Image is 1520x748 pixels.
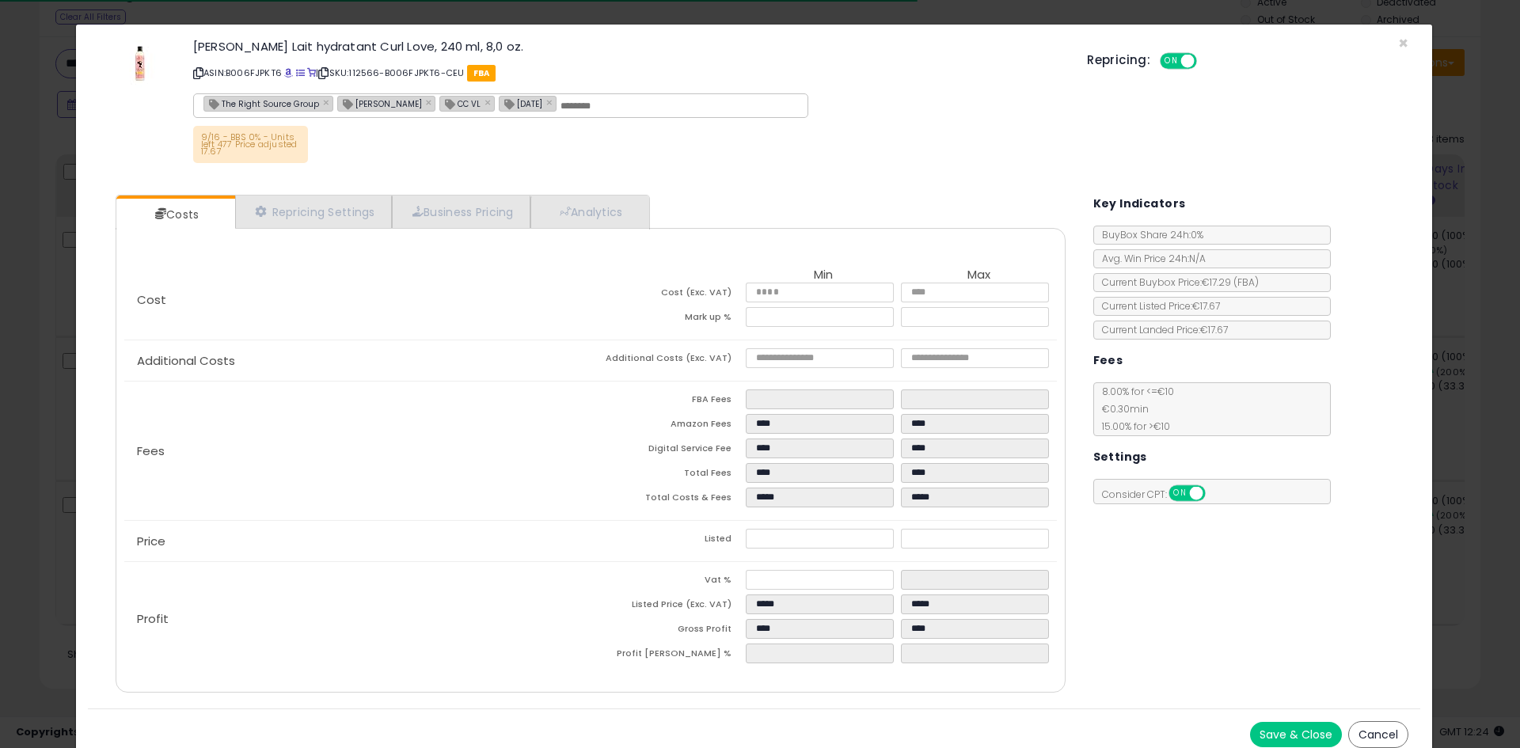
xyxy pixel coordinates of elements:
[1094,228,1203,241] span: BuyBox Share 24h: 0%
[124,445,591,458] p: Fees
[124,535,591,548] p: Price
[1094,252,1206,265] span: Avg. Win Price 24h: N/A
[484,95,494,109] a: ×
[591,644,746,668] td: Profit [PERSON_NAME] %
[1094,385,1174,433] span: 8.00 % for <= €10
[193,126,308,163] p: 9/16 - BBS 0% - Units left 477 Price adjusted 17.67
[426,95,435,109] a: ×
[1094,323,1228,336] span: Current Landed Price: €17.67
[500,97,542,110] span: [DATE]
[1093,351,1123,370] h5: Fees
[591,414,746,439] td: Amazon Fees
[901,268,1056,283] th: Max
[1093,194,1186,214] h5: Key Indicators
[591,307,746,332] td: Mark up %
[591,619,746,644] td: Gross Profit
[307,66,316,79] a: Your listing only
[392,196,530,228] a: Business Pricing
[1398,32,1408,55] span: ×
[440,97,481,110] span: CC VL
[591,529,746,553] td: Listed
[591,439,746,463] td: Digital Service Fee
[1203,487,1228,500] span: OFF
[1094,420,1170,433] span: 15.00 % for > €10
[1094,299,1220,313] span: Current Listed Price: €17.67
[1094,402,1149,416] span: €0.30 min
[117,40,165,88] img: 31nnOs-ASyL._SL60_.jpg
[116,199,234,230] a: Costs
[1250,722,1342,747] button: Save & Close
[530,196,648,228] a: Analytics
[591,570,746,594] td: Vat %
[124,613,591,625] p: Profit
[1094,488,1226,501] span: Consider CPT:
[746,268,901,283] th: Min
[591,594,746,619] td: Listed Price (Exc. VAT)
[1195,55,1220,68] span: OFF
[296,66,305,79] a: All offer listings
[467,65,496,82] span: FBA
[1161,55,1181,68] span: ON
[1202,275,1259,289] span: €17.29
[338,97,422,110] span: [PERSON_NAME]
[1087,54,1150,66] h5: Repricing:
[546,95,556,109] a: ×
[1093,447,1147,467] h5: Settings
[193,60,1063,85] p: ASIN: B006FJPKT6 | SKU: 112566-B006FJPKT6-CEU
[124,294,591,306] p: Cost
[323,95,332,109] a: ×
[591,463,746,488] td: Total Fees
[591,389,746,414] td: FBA Fees
[235,196,392,228] a: Repricing Settings
[591,488,746,512] td: Total Costs & Fees
[284,66,293,79] a: BuyBox page
[591,283,746,307] td: Cost (Exc. VAT)
[124,355,591,367] p: Additional Costs
[1170,487,1190,500] span: ON
[1094,275,1259,289] span: Current Buybox Price:
[591,348,746,373] td: Additional Costs (Exc. VAT)
[193,40,1063,52] h3: [PERSON_NAME] Lait hydratant Curl Love, 240 ml, 8,0 oz.
[204,97,319,110] span: The Right Source Group
[1233,275,1259,289] span: ( FBA )
[1348,721,1408,748] button: Cancel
